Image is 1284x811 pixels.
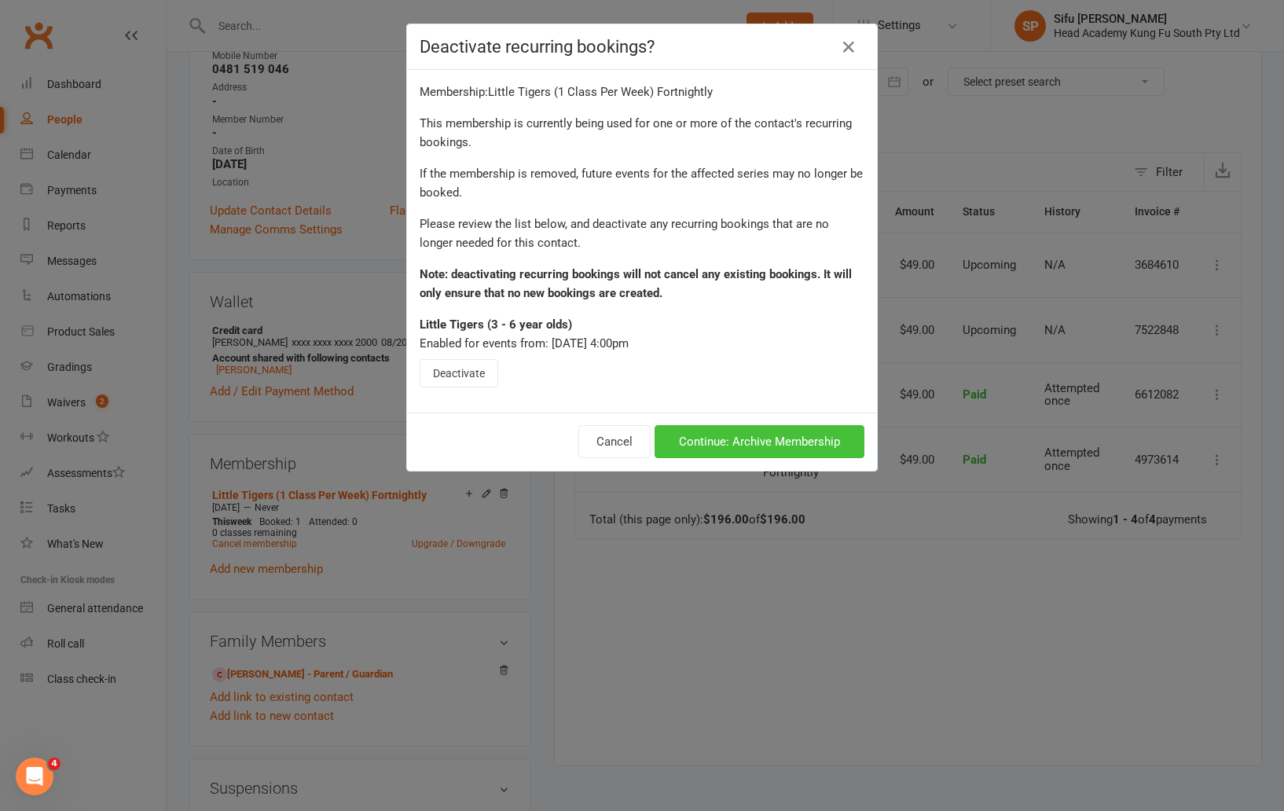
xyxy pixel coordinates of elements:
[16,758,53,795] iframe: Intercom live chat
[655,425,864,458] button: Continue: Archive Membership
[420,37,864,57] h4: Deactivate recurring bookings?
[420,83,864,101] div: Membership: Little Tigers (1 Class Per Week) Fortnightly
[420,359,498,387] button: Deactivate
[420,114,864,152] div: This membership is currently being used for one or more of the contact's recurring bookings.
[420,164,864,202] div: If the membership is removed, future events for the affected series may no longer be booked.
[836,35,861,60] a: Close
[420,215,864,252] div: Please review the list below, and deactivate any recurring bookings that are no longer needed for...
[420,334,864,353] div: Enabled for events from: [DATE] 4:00pm
[420,317,572,332] strong: Little Tigers (3 - 6 year olds)
[578,425,651,458] button: Cancel
[420,267,852,300] strong: Note: deactivating recurring bookings will not cancel any existing bookings. It will only ensure ...
[48,758,61,770] span: 4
